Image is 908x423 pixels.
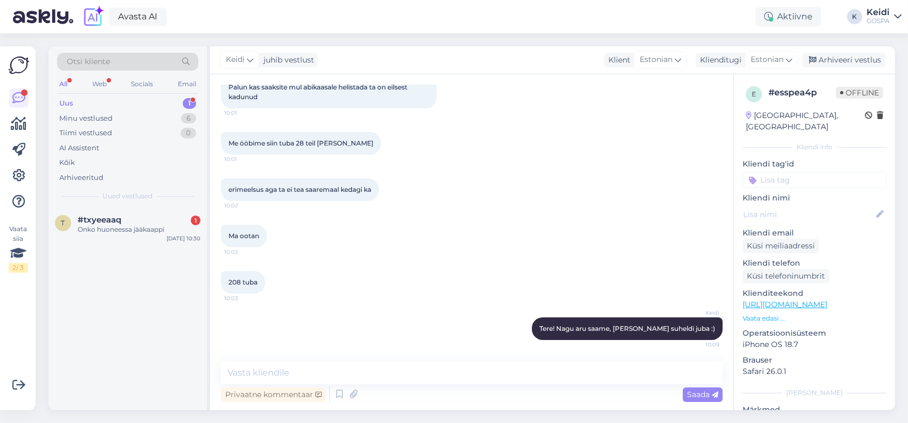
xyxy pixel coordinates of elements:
[743,239,819,253] div: Küsi meiliaadressi
[221,387,326,402] div: Privaatne kommentaar
[129,77,155,91] div: Socials
[539,324,715,332] span: Tere! Nagu aru saame, [PERSON_NAME] suheldi juba :)
[59,128,112,138] div: Tiimi vestlused
[228,278,258,286] span: 208 tuba
[109,8,167,26] a: Avasta AI
[768,86,836,99] div: # esspea4p
[59,143,99,154] div: AI Assistent
[743,328,886,339] p: Operatsioonisüsteem
[743,300,827,309] a: [URL][DOMAIN_NAME]
[679,309,719,317] span: Keidi
[743,288,886,299] p: Klienditeekond
[224,109,265,117] span: 10:01
[82,5,105,28] img: explore-ai
[867,17,890,25] div: GOSPA
[90,77,109,91] div: Web
[59,98,73,109] div: Uus
[679,341,719,349] span: 10:09
[743,158,886,170] p: Kliendi tag'id
[752,90,756,98] span: e
[743,355,886,366] p: Brauser
[743,192,886,204] p: Kliendi nimi
[226,54,245,66] span: Keidi
[743,258,886,269] p: Kliendi telefon
[181,113,196,124] div: 6
[743,209,874,220] input: Lisa nimi
[696,54,741,66] div: Klienditugi
[103,191,153,201] span: Uued vestlused
[61,219,65,227] span: t
[176,77,198,91] div: Email
[847,9,862,24] div: K
[9,263,28,273] div: 2 / 3
[167,234,200,242] div: [DATE] 10:30
[57,77,70,91] div: All
[743,172,886,188] input: Lisa tag
[867,8,890,17] div: Keidi
[224,202,265,210] span: 10:02
[867,8,902,25] a: KeidiGOSPA
[743,388,886,398] div: [PERSON_NAME]
[78,215,121,225] span: #txyeeaaq
[802,53,885,67] div: Arhiveeri vestlus
[228,185,371,193] span: erimeelsus aga ta ei tea saaremaal kedagi ka
[183,98,196,109] div: 1
[59,157,75,168] div: Kõik
[259,54,314,66] div: juhib vestlust
[687,390,718,399] span: Saada
[743,314,886,323] p: Vaata edasi ...
[181,128,196,138] div: 0
[604,54,630,66] div: Klient
[743,142,886,152] div: Kliendi info
[228,139,373,147] span: Me ööbime siin tuba 28 teil [PERSON_NAME]
[67,56,110,67] span: Otsi kliente
[224,248,265,256] span: 10:02
[743,227,886,239] p: Kliendi email
[743,404,886,415] p: Märkmed
[191,216,200,225] div: 1
[743,339,886,350] p: iPhone OS 18.7
[224,155,265,163] span: 10:01
[9,224,28,273] div: Vaata siia
[224,294,265,302] span: 10:03
[59,113,113,124] div: Minu vestlused
[836,87,883,99] span: Offline
[743,269,829,283] div: Küsi telefoninumbrit
[743,366,886,377] p: Safari 26.0.1
[755,7,821,26] div: Aktiivne
[9,55,29,75] img: Askly Logo
[640,54,673,66] span: Estonian
[59,172,103,183] div: Arhiveeritud
[78,225,200,234] div: Onko huoneessa jääkaappi
[751,54,784,66] span: Estonian
[228,232,259,240] span: Ma ootan
[746,110,865,133] div: [GEOGRAPHIC_DATA], [GEOGRAPHIC_DATA]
